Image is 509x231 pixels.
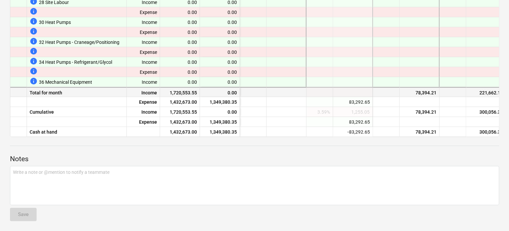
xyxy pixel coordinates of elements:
[39,37,119,47] span: 32 Heat Pumps - Craneage/Positioning
[203,57,237,67] div: 0.00
[476,199,509,231] iframe: Chat Widget
[402,87,436,97] div: 78,394.21
[30,37,38,45] span: This line-item cannot be forecasted before price for client is updated. To change this, contact y...
[30,57,38,65] span: This line-item cannot be forecasted before price for client is updated. To change this, contact y...
[160,57,200,67] div: 0.00
[127,97,160,107] div: Expense
[160,107,200,117] div: 1,720,553.55
[160,27,200,37] div: 0.00
[200,127,240,137] div: 1,349,380.35
[39,57,112,67] span: 34 Heat Pumps - Refrigerant/Glycol
[39,77,92,87] span: 36 Mechanical Equipment
[203,7,237,17] div: 0.00
[336,97,370,107] div: 83,292.65
[127,107,160,117] div: Income
[127,57,160,67] div: Income
[127,77,160,87] div: Income
[336,117,370,127] div: 83,292.65
[200,117,240,127] div: 1,349,380.35
[160,17,200,27] div: 0.00
[203,67,237,77] div: 0.00
[30,17,38,25] span: This line-item cannot be forecasted before price for client is updated. To change this, contact y...
[30,77,38,85] span: This line-item cannot be forecasted before price for client is updated. To change this, contact y...
[127,37,160,47] div: Income
[127,67,160,77] div: Expense
[30,27,38,35] span: This line-item cannot be forecasted before revised budget is updated
[127,117,160,127] div: Expense
[203,27,237,37] div: 0.00
[160,97,200,107] div: 1,432,673.00
[39,17,71,27] span: 30 Heat Pumps
[402,127,436,137] div: 78,394.21
[160,47,200,57] div: 0.00
[160,7,200,17] div: 0.00
[160,67,200,77] div: 0.00
[203,77,237,87] div: 0.00
[27,127,127,137] div: Cash at hand
[127,47,160,57] div: Expense
[27,87,127,97] div: Total for month
[203,47,237,57] div: 0.00
[203,17,237,27] div: 0.00
[160,117,200,127] div: 1,432,673.00
[469,87,503,97] div: 221,662.14
[203,37,237,47] div: 0.00
[127,87,160,97] div: Income
[200,107,240,117] div: 0.00
[200,87,240,97] div: 0.00
[200,97,240,107] div: 1,349,380.35
[10,155,499,164] p: Notes
[30,47,38,55] span: This line-item cannot be forecasted before revised budget is updated
[30,67,38,75] span: This line-item cannot be forecasted before revised budget is updated
[127,17,160,27] div: Income
[336,127,370,137] div: -83,292.65
[30,7,38,15] span: This line-item cannot be forecasted before revised budget is updated
[160,87,200,97] div: 1,720,553.55
[160,127,200,137] div: 1,432,673.00
[27,107,127,117] div: Cumulative
[469,107,503,117] div: 300,056.35
[160,37,200,47] div: 0.00
[160,77,200,87] div: 0.00
[127,27,160,37] div: Expense
[469,127,503,137] div: 300,056.35
[127,7,160,17] div: Expense
[402,107,436,117] div: 78,394.21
